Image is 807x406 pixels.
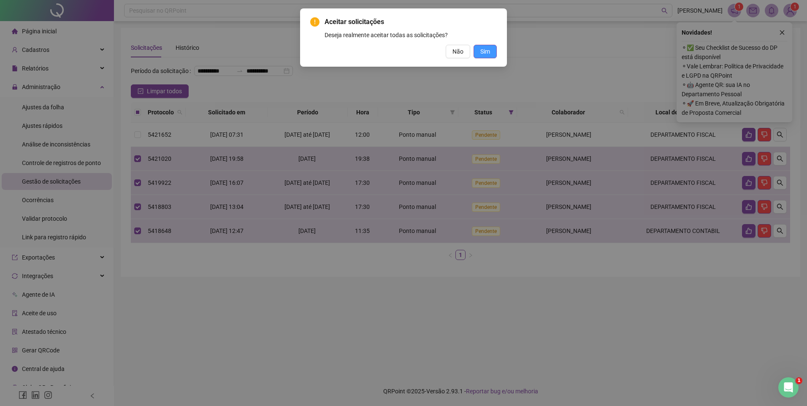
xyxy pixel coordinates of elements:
[778,377,799,398] iframe: Intercom live chat
[452,47,463,56] span: Não
[474,45,497,58] button: Sim
[310,17,320,27] span: exclamation-circle
[796,377,802,384] span: 1
[325,30,497,40] div: Deseja realmente aceitar todas as solicitações?
[325,17,497,27] span: Aceitar solicitações
[480,47,490,56] span: Sim
[446,45,470,58] button: Não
